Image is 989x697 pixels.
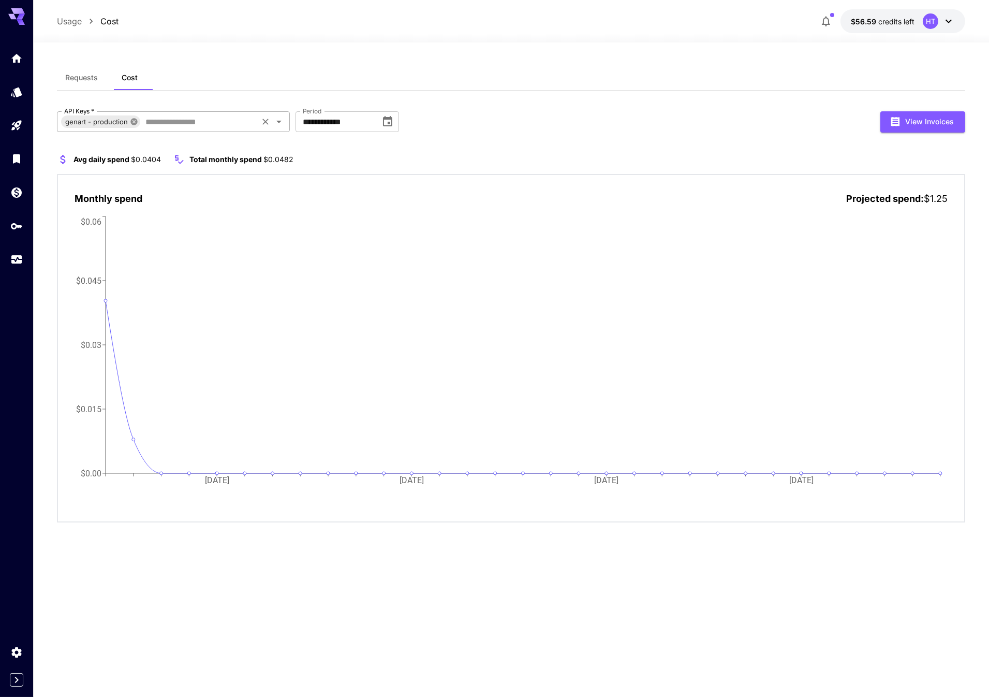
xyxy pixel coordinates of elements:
[131,155,161,164] span: $0.0404
[303,107,322,115] label: Period
[10,152,23,165] div: Library
[924,193,948,204] span: $1.25
[10,52,23,65] div: Home
[122,73,138,82] span: Cost
[75,192,142,206] p: Monthly spend
[10,186,23,199] div: Wallet
[851,16,914,27] div: $56.58898
[789,475,814,485] tspan: [DATE]
[10,646,23,659] div: Settings
[923,13,938,29] div: HT
[81,216,101,226] tspan: $0.06
[840,9,965,33] button: $56.58898HT
[272,114,286,129] button: Open
[189,155,262,164] span: Total monthly spend
[878,17,914,26] span: credits left
[880,111,965,133] button: View Invoices
[377,111,398,132] button: Choose date, selected date is Oct 1, 2025
[10,253,23,266] div: Usage
[846,193,924,204] span: Projected spend:
[76,275,101,285] tspan: $0.045
[10,220,23,233] div: API Keys
[61,116,132,128] span: genart - production
[10,85,23,98] div: Models
[205,475,229,485] tspan: [DATE]
[263,155,293,164] span: $0.0482
[258,114,273,129] button: Clear
[880,116,965,126] a: View Invoices
[10,673,23,687] button: Expand sidebar
[10,119,23,132] div: Playground
[594,475,618,485] tspan: [DATE]
[65,73,98,82] span: Requests
[400,475,424,485] tspan: [DATE]
[81,468,101,478] tspan: $0.00
[64,107,94,115] label: API Keys
[57,15,119,27] nav: breadcrumb
[851,17,878,26] span: $56.59
[57,15,82,27] a: Usage
[76,404,101,414] tspan: $0.015
[81,340,101,350] tspan: $0.03
[73,155,129,164] span: Avg daily spend
[100,15,119,27] a: Cost
[61,115,140,128] div: genart - production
